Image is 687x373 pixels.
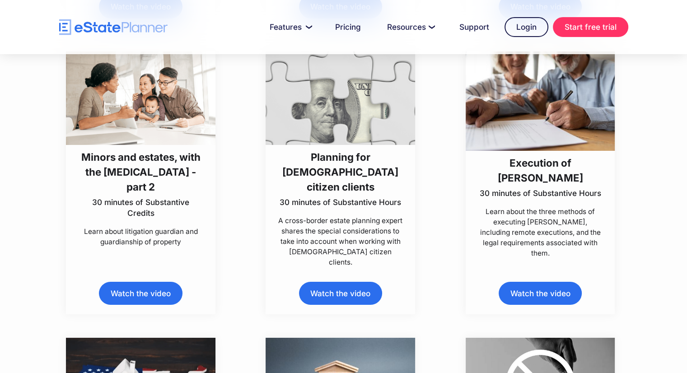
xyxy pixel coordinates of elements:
a: Support [449,18,500,36]
a: Pricing [324,18,372,36]
p: 30 minutes of Substantive Hours [278,197,403,208]
a: Planning for [DEMOGRAPHIC_DATA] citizen clients30 minutes of Substantive HoursA cross-border esta... [266,51,415,268]
a: Features [259,18,320,36]
p: Learn about litigation guardian and guardianship of property [79,226,203,247]
a: Resources [376,18,444,36]
h3: Planning for [DEMOGRAPHIC_DATA] citizen clients [278,149,403,195]
a: home [59,19,168,35]
a: Watch the video [499,282,582,305]
a: Execution of [PERSON_NAME]30 minutes of Substantive HoursLearn about the three methods of executi... [466,51,615,259]
a: Watch the video [99,282,182,305]
p: Learn about the three methods of executing [PERSON_NAME], including remote executions, and the le... [478,206,603,259]
a: Watch the video [299,282,382,305]
a: Start free trial [553,17,628,37]
h3: Minors and estates, with the [MEDICAL_DATA] - part 2 [79,149,203,195]
h3: Execution of [PERSON_NAME] [478,155,603,186]
p: 30 minutes of Substantive Hours [478,188,603,199]
a: Login [505,17,548,37]
p: A cross-border estate planning expert shares the special considerations to take into account when... [278,215,403,268]
a: Minors and estates, with the [MEDICAL_DATA] - part 230 minutes of Substantive CreditsLearn about ... [66,51,215,247]
p: 30 minutes of Substantive Credits [79,197,203,219]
